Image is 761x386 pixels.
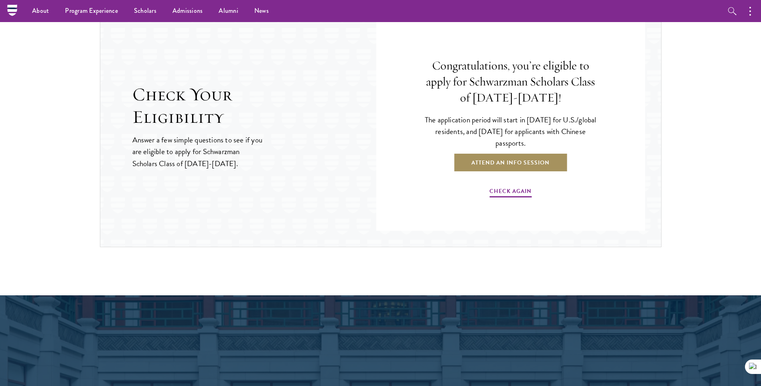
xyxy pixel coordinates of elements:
a: Attend an Info Session [453,153,568,172]
h2: Check Your Eligibility [132,83,376,128]
p: Answer a few simple questions to see if you are eligible to apply for Schwarzman Scholars Class o... [132,134,264,169]
h4: Congratulations, you’re eligible to apply for Schwarzman Scholars Class of [DATE]-[DATE]! [420,58,601,106]
p: The application period will start in [DATE] for U.S./global residents, and [DATE] for applicants ... [420,114,601,149]
a: Check Again [489,186,532,199]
